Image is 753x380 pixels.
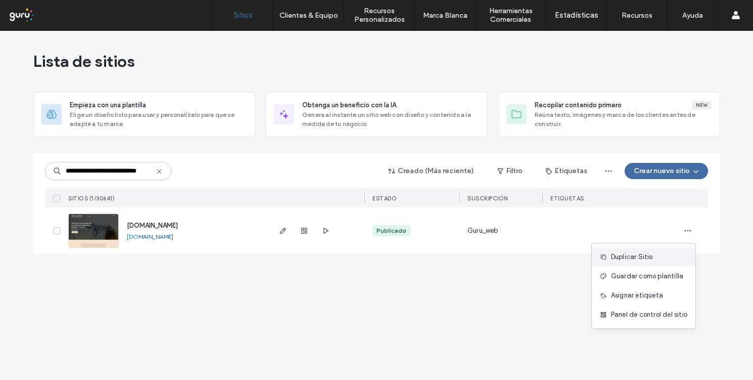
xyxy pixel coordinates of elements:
span: Empieza con una plantilla [70,100,146,110]
a: [DOMAIN_NAME] [127,222,178,229]
span: ETIQUETAS [550,195,584,202]
span: Genera al instante un sitio web con diseño y contenido a la medida de tu negocio. [302,110,479,129]
label: Herramientas Comerciales [476,7,546,24]
span: Panel de control del sitio [611,310,687,320]
div: Empieza con una plantillaElige un diseño listo para usar y personalízalo para que se adapte a tu ... [33,92,255,137]
span: Asignar etiqueta [611,290,663,301]
label: Recursos [622,11,652,20]
button: Filtro [487,163,533,179]
label: Sitios [233,11,253,20]
span: Lista de sitios [33,51,135,71]
span: SITIOS (1/30641) [68,195,115,202]
span: Obtenga un beneficio con la IA [302,100,396,110]
button: Crear nuevo sitio [625,163,708,179]
span: Recopilar contenido primero [535,100,622,110]
div: Publicado [376,226,406,235]
label: Ayuda [682,11,703,20]
span: Elige un diseño listo para usar y personalízalo para que se adapte a tu marca. [70,110,247,129]
label: Estadísticas [555,11,598,20]
div: New [692,101,712,110]
span: Suscripción [467,195,508,202]
a: [DOMAIN_NAME] [127,233,173,240]
span: Guardar como plantilla [611,271,683,281]
span: ESTADO [372,195,397,202]
span: Ayuda [22,7,50,16]
div: Obtenga un beneficio con la IAGenera al instante un sitio web con diseño y contenido a la medida ... [265,92,488,137]
span: Guru_web [467,226,498,236]
label: Marca Blanca [423,11,467,20]
label: Recursos Personalizados [344,7,414,24]
label: Clientes & Equipo [279,11,338,20]
button: Creado (Más reciente) [380,163,483,179]
span: Reúna texto, imágenes y marca de los clientes antes de construir. [535,110,712,129]
div: Recopilar contenido primeroNewReúna texto, imágenes y marca de los clientes antes de construir. [498,92,720,137]
button: Etiquetas [537,163,596,179]
span: Duplicar Sitio [611,252,653,262]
